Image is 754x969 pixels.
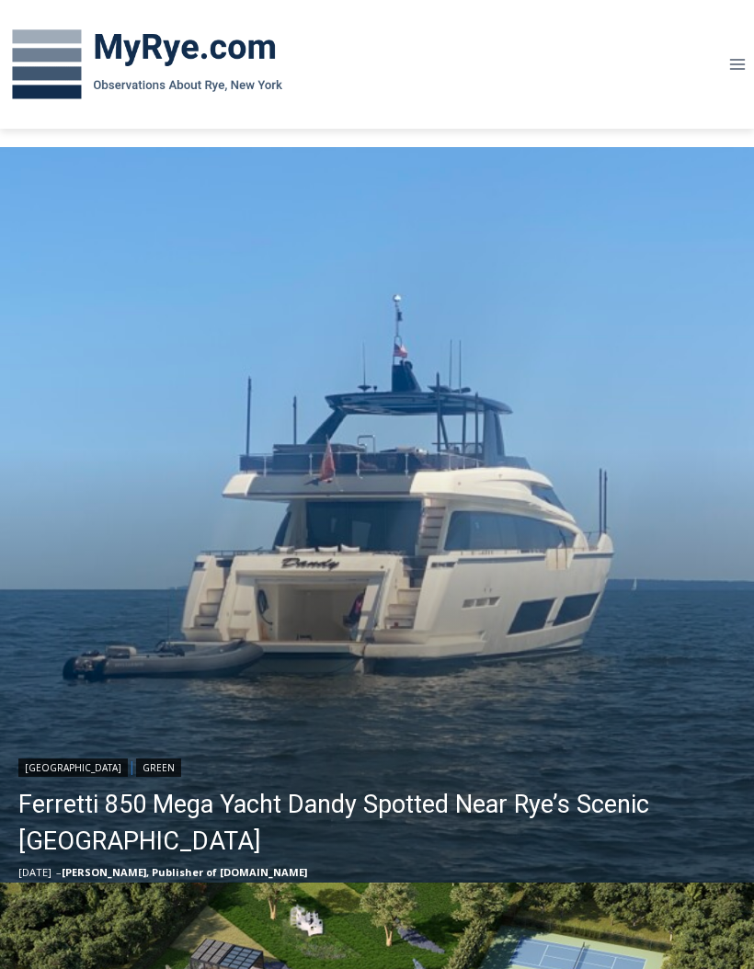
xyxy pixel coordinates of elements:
[56,865,62,879] span: –
[18,758,128,777] a: [GEOGRAPHIC_DATA]
[136,758,181,777] a: Green
[18,865,51,879] time: [DATE]
[720,50,754,78] button: Open menu
[18,755,745,777] div: |
[62,865,307,879] a: [PERSON_NAME], Publisher of [DOMAIN_NAME]
[18,786,745,860] a: Ferretti 850 Mega Yacht Dandy Spotted Near Rye’s Scenic [GEOGRAPHIC_DATA]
